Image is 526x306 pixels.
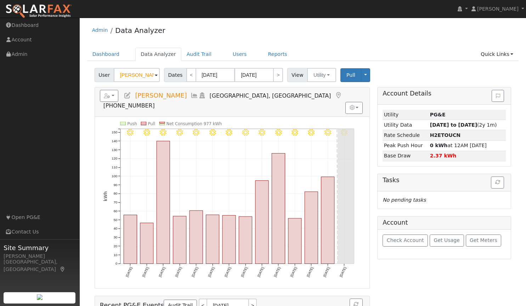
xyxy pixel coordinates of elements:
a: Map [60,266,66,272]
text: [DATE] [339,266,347,278]
a: < [186,68,196,82]
span: Get Usage [434,237,460,243]
strong: 0 kWh [430,143,448,148]
text: [DATE] [256,266,265,278]
text: 80 [113,191,117,195]
rect: onclick="" [288,218,301,264]
i: 9/05 - Clear [143,129,150,136]
span: Get Meters [470,237,497,243]
text: Pull [148,121,155,126]
i: 9/08 - Clear [193,129,199,136]
text: [DATE] [273,266,281,278]
text: [DATE] [158,266,166,278]
text: 120 [112,156,117,160]
h5: Account Details [383,90,506,97]
button: Refresh [491,177,504,189]
text: 60 [113,209,117,213]
text: [DATE] [207,266,215,278]
input: Select a User [114,68,160,82]
a: Data Analyzer [135,48,181,61]
rect: onclick="" [157,141,170,264]
rect: onclick="" [305,192,318,264]
strong: 2.37 kWh [430,153,457,158]
rect: onclick="" [239,216,252,264]
img: SolarFax [5,4,72,19]
text: [DATE] [322,266,330,278]
button: Issue History [492,90,504,102]
a: Admin [92,27,108,33]
a: Data Analyzer [115,26,165,35]
text: 150 [112,130,117,134]
span: Pull [346,72,355,78]
td: Utility [383,110,429,120]
text: 0 [115,262,117,266]
text: [DATE] [191,266,199,278]
a: Quick Links [475,48,519,61]
a: Audit Trail [181,48,217,61]
h5: Tasks [383,177,506,184]
text: 90 [113,183,117,187]
text: 100 [112,174,117,178]
i: 9/10 - Clear [226,129,232,136]
span: [PERSON_NAME] [135,92,187,99]
div: [GEOGRAPHIC_DATA], [GEOGRAPHIC_DATA] [4,258,76,273]
text: [DATE] [125,266,133,278]
span: View [287,68,307,82]
span: [PHONE_NUMBER] [103,102,155,109]
text: 10 [113,253,117,257]
td: Utility Data [383,120,429,130]
rect: onclick="" [255,180,268,264]
span: User [95,68,114,82]
i: No pending tasks [383,197,426,203]
img: retrieve [37,294,43,300]
text: Push [127,121,137,126]
button: Get Usage [430,235,464,247]
a: Multi-Series Graph [191,92,198,99]
strong: [DATE] to [DATE] [430,122,477,128]
span: (2y 1m) [430,122,497,128]
text: [DATE] [141,266,149,278]
td: Base Draw [383,151,429,161]
a: Map [334,92,342,99]
text: kWh [103,191,108,201]
a: Users [227,48,252,61]
i: 9/12 - Clear [259,129,265,136]
a: Dashboard [87,48,125,61]
i: 9/11 - Clear [242,129,249,136]
text: [DATE] [174,266,182,278]
i: 9/06 - Clear [160,129,166,136]
i: 9/07 - Clear [176,129,183,136]
text: [DATE] [240,266,248,278]
text: [DATE] [306,266,314,278]
strong: R [430,132,460,138]
span: Site Summary [4,243,76,253]
span: Dates [164,68,187,82]
i: 9/13 - Clear [275,129,282,136]
button: Utility [307,68,336,82]
span: [GEOGRAPHIC_DATA], [GEOGRAPHIC_DATA] [210,92,331,99]
rect: onclick="" [124,215,137,264]
a: > [273,68,283,82]
text: [DATE] [224,266,232,278]
text: 40 [113,226,117,230]
div: [PERSON_NAME] [4,253,76,260]
h5: Account [383,219,408,226]
rect: onclick="" [140,223,153,264]
text: 30 [113,235,117,239]
text: 130 [112,148,117,152]
i: 9/04 - Clear [127,129,134,136]
td: Rate Schedule [383,130,429,140]
i: 9/14 - Clear [292,129,298,136]
a: Reports [263,48,293,61]
text: 110 [112,165,117,169]
td: Peak Push Hour [383,140,429,151]
span: [PERSON_NAME] [477,6,519,12]
i: 9/16 - Clear [324,129,331,136]
span: Check Account [387,237,424,243]
a: Login As (last Never) [198,92,206,99]
button: Get Meters [466,235,502,247]
i: 9/15 - Clear [308,129,315,136]
rect: onclick="" [272,153,285,264]
a: Edit User (37350) [124,92,131,99]
rect: onclick="" [206,215,219,264]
